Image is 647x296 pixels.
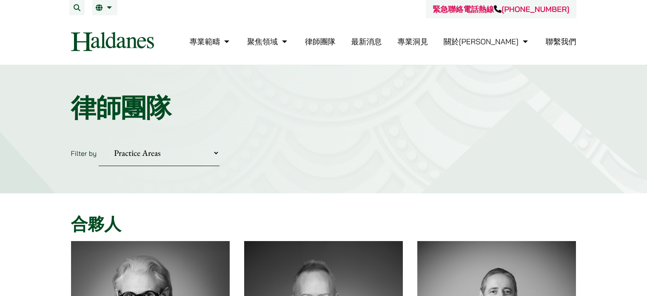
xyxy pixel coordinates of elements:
h2: 合夥人 [71,214,576,234]
a: 律師團隊 [305,37,336,46]
a: 繁 [96,4,114,11]
h1: 律師團隊 [71,92,576,123]
a: 關於何敦 [444,37,530,46]
a: 緊急聯絡電話熱線[PHONE_NUMBER] [433,4,569,14]
a: 最新消息 [351,37,382,46]
a: 專業範疇 [189,37,231,46]
a: 聚焦領域 [247,37,289,46]
img: Logo of Haldanes [71,32,154,51]
label: Filter by [71,149,97,158]
a: 專業洞見 [397,37,428,46]
a: 聯繫我們 [546,37,576,46]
